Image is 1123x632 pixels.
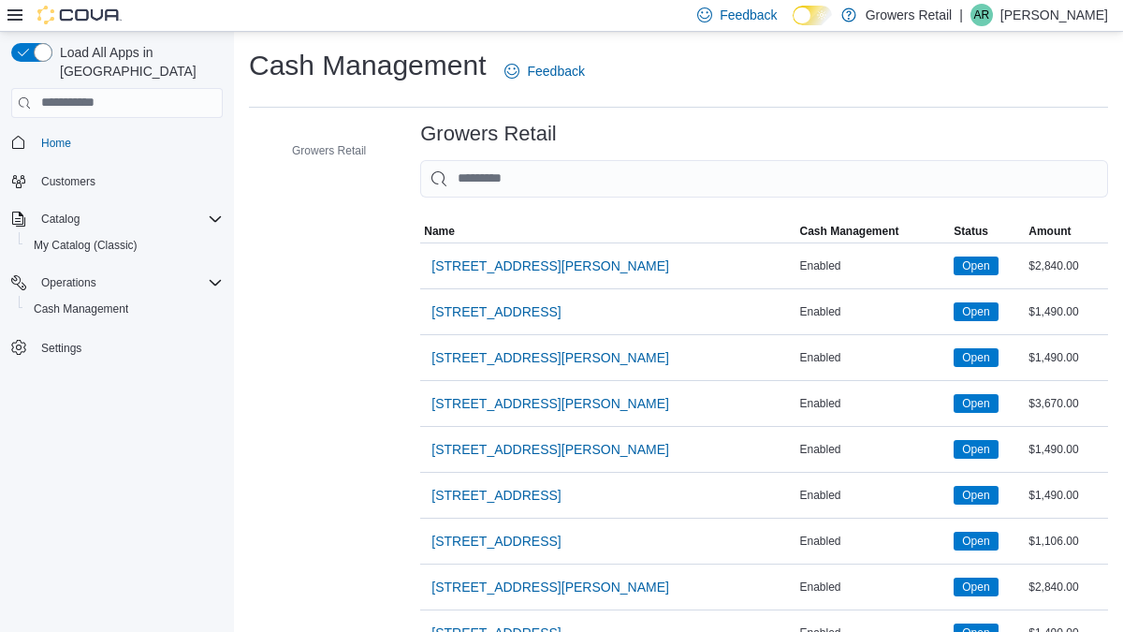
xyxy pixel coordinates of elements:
[292,143,366,158] span: Growers Retail
[796,484,951,507] div: Enabled
[793,25,794,26] span: Dark Mode
[34,272,104,294] button: Operations
[954,486,998,505] span: Open
[962,349,989,366] span: Open
[266,140,373,162] button: Growers Retail
[34,170,103,193] a: Customers
[431,532,561,551] span: [STREET_ADDRESS]
[962,487,989,504] span: Open
[424,431,677,468] button: [STREET_ADDRESS][PERSON_NAME]
[41,174,95,189] span: Customers
[954,257,998,275] span: Open
[34,272,223,294] span: Operations
[424,293,568,331] button: [STREET_ADDRESS]
[34,208,223,230] span: Catalog
[954,394,998,413] span: Open
[41,275,96,290] span: Operations
[974,4,990,26] span: AR
[34,169,223,193] span: Customers
[249,47,486,84] h1: Cash Management
[1025,576,1108,598] div: $2,840.00
[1028,224,1071,239] span: Amount
[41,341,81,356] span: Settings
[34,132,79,154] a: Home
[431,578,669,596] span: [STREET_ADDRESS][PERSON_NAME]
[954,224,988,239] span: Status
[26,298,223,320] span: Cash Management
[424,477,568,514] button: [STREET_ADDRESS]
[954,302,998,321] span: Open
[424,339,677,376] button: [STREET_ADDRESS][PERSON_NAME]
[1025,255,1108,277] div: $2,840.00
[962,579,989,595] span: Open
[866,4,953,26] p: Growers Retail
[962,257,989,274] span: Open
[796,438,951,461] div: Enabled
[431,440,669,459] span: [STREET_ADDRESS][PERSON_NAME]
[431,486,561,505] span: [STREET_ADDRESS]
[527,62,584,81] span: Feedback
[962,303,989,320] span: Open
[420,160,1108,198] input: This is a search bar. As you type, the results lower in the page will automatically filter.
[1025,392,1108,415] div: $3,670.00
[19,232,230,258] button: My Catalog (Classic)
[41,136,71,151] span: Home
[954,348,998,367] span: Open
[4,168,230,195] button: Customers
[720,6,777,24] span: Feedback
[1025,301,1108,323] div: $1,490.00
[796,392,951,415] div: Enabled
[26,234,145,257] a: My Catalog (Classic)
[19,296,230,322] button: Cash Management
[26,234,223,257] span: My Catalog (Classic)
[431,348,669,367] span: [STREET_ADDRESS][PERSON_NAME]
[34,131,223,154] span: Home
[796,576,951,598] div: Enabled
[420,220,795,243] button: Name
[793,6,832,25] input: Dark Mode
[41,212,80,227] span: Catalog
[34,208,87,230] button: Catalog
[424,385,677,422] button: [STREET_ADDRESS][PERSON_NAME]
[796,220,951,243] button: Cash Management
[52,43,223,81] span: Load All Apps in [GEOGRAPHIC_DATA]
[4,129,230,156] button: Home
[796,346,951,369] div: Enabled
[431,302,561,321] span: [STREET_ADDRESS]
[954,532,998,551] span: Open
[950,220,1025,243] button: Status
[962,395,989,412] span: Open
[497,52,591,90] a: Feedback
[1000,4,1108,26] p: [PERSON_NAME]
[796,255,951,277] div: Enabled
[424,522,568,560] button: [STREET_ADDRESS]
[424,224,455,239] span: Name
[424,247,677,285] button: [STREET_ADDRESS][PERSON_NAME]
[34,301,128,316] span: Cash Management
[1025,220,1108,243] button: Amount
[1025,530,1108,552] div: $1,106.00
[970,4,993,26] div: Ana Romano
[1025,438,1108,461] div: $1,490.00
[4,206,230,232] button: Catalog
[34,238,138,253] span: My Catalog (Classic)
[1025,346,1108,369] div: $1,490.00
[420,123,556,145] h3: Growers Retail
[959,4,963,26] p: |
[34,337,89,360] a: Settings
[796,301,951,323] div: Enabled
[431,394,669,413] span: [STREET_ADDRESS][PERSON_NAME]
[796,530,951,552] div: Enabled
[431,257,669,275] span: [STREET_ADDRESS][PERSON_NAME]
[26,298,136,320] a: Cash Management
[424,568,677,606] button: [STREET_ADDRESS][PERSON_NAME]
[34,335,223,359] span: Settings
[800,224,899,239] span: Cash Management
[4,270,230,296] button: Operations
[1025,484,1108,507] div: $1,490.00
[4,333,230,360] button: Settings
[962,441,989,458] span: Open
[954,578,998,596] span: Open
[37,6,122,24] img: Cova
[954,440,998,459] span: Open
